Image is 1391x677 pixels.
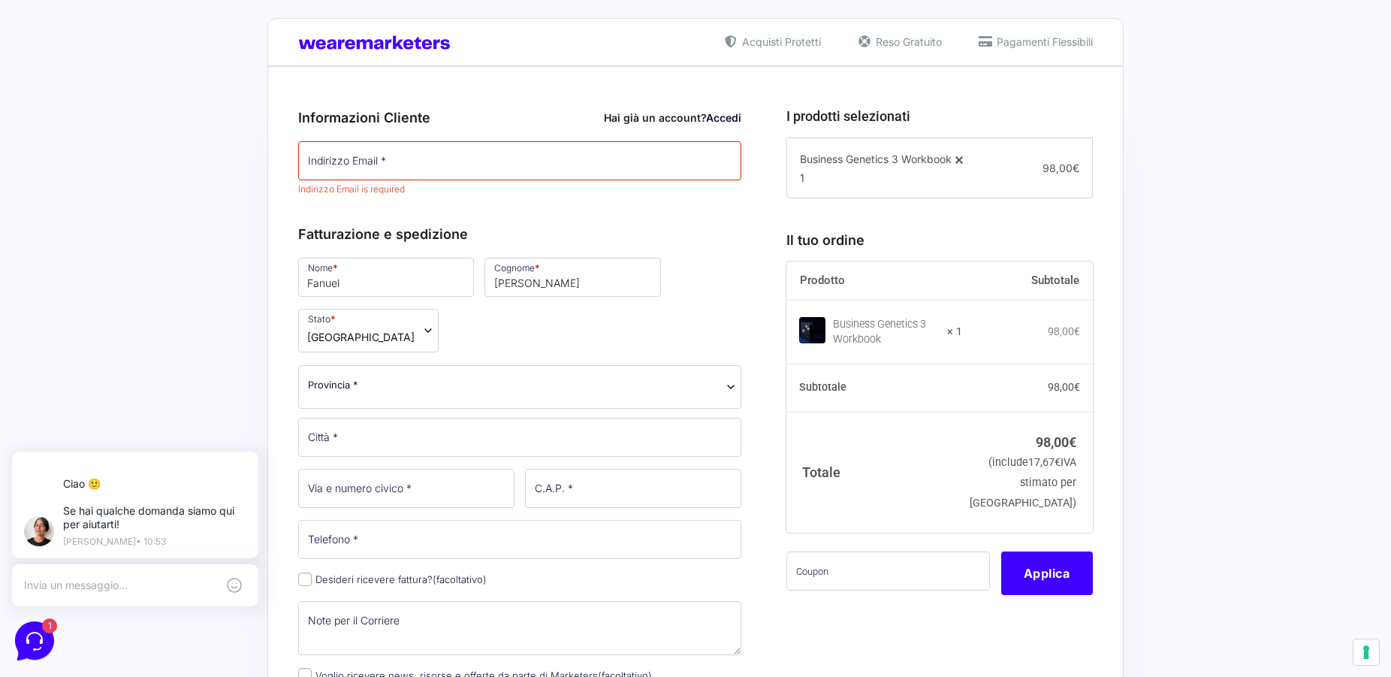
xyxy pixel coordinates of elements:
input: Città * [298,418,741,457]
bdi: 98,00 [1048,381,1080,393]
span: Business Genetics 3 Workbook [800,153,952,165]
th: Prodotto [786,261,963,301]
bdi: 98,00 [1048,325,1080,337]
div: Hai già un account? [604,110,741,125]
span: Italia [307,329,415,345]
span: € [1055,456,1061,469]
span: € [1069,434,1076,450]
p: Home [45,503,71,517]
input: Cognome * [484,258,660,297]
h3: Il tuo ordine [786,230,1093,250]
p: Aiuto [231,503,253,517]
span: 98,00 [1042,162,1079,174]
th: Subtotale [786,364,963,412]
bdi: 98,00 [1036,434,1076,450]
span: Trova una risposta [24,189,117,201]
input: Desideri ricevere fattura?(facoltativo) [298,573,312,586]
img: dark [33,83,63,113]
a: Accedi [706,111,741,124]
a: [DEMOGRAPHIC_DATA] tutto [134,60,276,72]
div: Business Genetics 3 Workbook [833,317,938,347]
span: 1 [150,481,161,491]
span: Indirizzo Email is required [298,183,405,195]
input: Indirizzo Email * [298,141,741,180]
input: Cerca un articolo... [34,222,246,237]
span: Le tue conversazioni [24,60,128,72]
p: Ciao 🙂 [72,44,255,57]
a: [PERSON_NAME]Ciao 🙂 Se hai qualche domanda siamo qui per aiutarti!1 anno fa1 [18,78,282,123]
input: Telefono * [298,520,741,559]
button: Applica [1001,552,1093,595]
span: € [1073,162,1079,174]
input: Via e numero civico * [298,469,514,508]
img: Business Genetics 3 Workbook [799,317,825,343]
input: Nome * [298,258,474,297]
span: Inizia una conversazione [98,138,222,150]
strong: × 1 [947,325,962,340]
span: Provincia * [308,377,358,393]
h3: Fatturazione e spedizione [298,224,741,244]
p: [PERSON_NAME] • 10:53 [72,104,255,113]
p: Ciao 🙂 Se hai qualche domanda siamo qui per aiutarti! [63,102,230,117]
iframe: Customerly Messenger Launcher [12,618,57,663]
h3: Informazioni Cliente [298,107,741,128]
span: Provincia [298,365,741,409]
span: 17,67 [1028,456,1061,469]
span: 1 [800,171,804,184]
input: Coupon [786,552,990,591]
button: Inizia una conversazione [24,129,276,159]
button: Aiuto [196,482,288,517]
p: Messaggi [130,503,170,517]
img: dark [24,86,54,116]
span: Stato [298,309,439,352]
label: Desideri ricevere fattura? [298,573,487,585]
a: Apri Centro Assistenza [160,189,276,201]
button: Le tue preferenze relative al consenso per le tecnologie di tracciamento [1353,639,1379,665]
span: € [1074,325,1080,337]
span: [PERSON_NAME] [63,84,230,99]
span: Acquisti Protetti [738,34,821,50]
input: C.A.P. * [525,469,741,508]
h2: Ciao da Marketers 👋 [12,12,252,36]
small: (include IVA stimato per [GEOGRAPHIC_DATA]) [970,456,1076,509]
span: € [1074,381,1080,393]
span: 1 [261,102,276,117]
p: Se hai qualche domanda siamo qui per aiutarti! [72,71,255,98]
button: Home [12,482,104,517]
span: Pagamenti Flessibili [993,34,1093,50]
th: Totale [786,412,963,533]
p: 1 anno fa [239,84,276,98]
button: 1Messaggi [104,482,197,517]
span: (facoltativo) [433,573,487,585]
th: Subtotale [962,261,1093,301]
span: Reso Gratuito [872,34,942,50]
h3: I prodotti selezionati [786,106,1093,126]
